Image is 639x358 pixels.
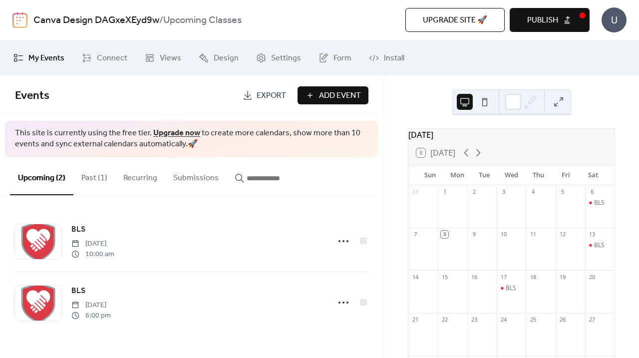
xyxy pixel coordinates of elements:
span: My Events [28,52,64,64]
span: [DATE] [71,239,114,249]
div: U [602,7,627,32]
div: 7 [411,231,419,238]
div: 22 [441,316,448,324]
div: 12 [559,231,566,238]
div: 14 [411,273,419,281]
div: 15 [441,273,448,281]
div: 10 [500,231,507,238]
a: Install [361,44,412,71]
div: 6 [588,188,596,196]
a: Export [235,86,294,104]
a: Form [311,44,359,71]
div: Tue [471,165,498,185]
span: Connect [97,52,127,64]
div: BLS [594,241,605,250]
button: Upgrade site 🚀 [405,8,505,32]
div: 20 [588,273,596,281]
div: 5 [559,188,566,196]
span: [DATE] [71,300,111,311]
a: BLS [71,285,85,298]
a: Views [137,44,189,71]
img: logo [12,12,27,28]
span: Install [384,52,404,64]
a: Settings [249,44,309,71]
span: Views [160,52,181,64]
div: 3 [500,188,507,196]
div: BLS [594,199,605,207]
span: Upgrade site 🚀 [423,14,487,26]
div: 1 [441,188,448,196]
div: BLS [506,284,516,293]
div: 23 [470,316,478,324]
b: Upcoming Classes [163,11,242,30]
a: Connect [74,44,135,71]
span: 10:00 am [71,249,114,260]
b: / [159,11,163,30]
button: Upcoming (2) [10,157,73,195]
button: Recurring [115,157,165,194]
div: 17 [500,273,507,281]
span: Publish [527,14,558,26]
div: 19 [559,273,566,281]
a: Design [191,44,246,71]
div: BLS [585,199,615,207]
div: 26 [559,316,566,324]
div: 2 [470,188,478,196]
div: 31 [411,188,419,196]
span: Settings [271,52,301,64]
div: Sun [416,165,443,185]
span: BLS [71,285,85,297]
a: BLS [71,223,85,236]
div: 27 [588,316,596,324]
button: Add Event [298,86,368,104]
div: 8 [441,231,448,238]
span: Events [15,85,49,107]
div: BLS [497,284,526,293]
div: Mon [443,165,470,185]
div: Thu [525,165,552,185]
div: 11 [529,231,537,238]
span: BLS [71,224,85,236]
div: 21 [411,316,419,324]
div: [DATE] [408,129,615,141]
div: 18 [529,273,537,281]
button: Publish [510,8,590,32]
button: Past (1) [73,157,115,194]
div: 13 [588,231,596,238]
span: Add Event [319,90,361,102]
div: 25 [529,316,537,324]
div: 9 [470,231,478,238]
div: 4 [529,188,537,196]
div: BLS [585,241,615,250]
div: 16 [470,273,478,281]
span: Design [214,52,239,64]
div: Fri [552,165,579,185]
span: Export [257,90,286,102]
div: 24 [500,316,507,324]
div: Sat [580,165,607,185]
span: This site is currently using the free tier. to create more calendars, show more than 10 events an... [15,128,368,150]
span: 6:00 pm [71,311,111,321]
a: Upgrade now [153,125,200,141]
div: Wed [498,165,525,185]
a: My Events [6,44,72,71]
span: Form [333,52,351,64]
button: Submissions [165,157,227,194]
a: Canva Design DAGxeXEyd9w [33,11,159,30]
